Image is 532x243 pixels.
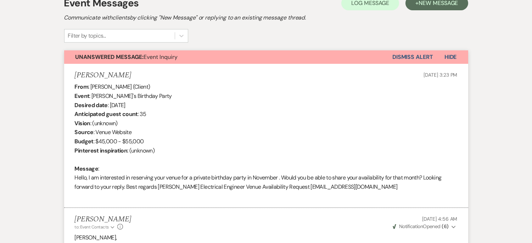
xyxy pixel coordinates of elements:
span: Hide [444,53,457,61]
b: Source [75,128,94,136]
strong: ( 6 ) [442,223,448,230]
b: Desired date [75,101,108,109]
span: Event Inquiry [75,53,178,61]
h5: [PERSON_NAME] [75,215,131,224]
span: Opened [393,223,449,230]
b: Event [75,92,90,100]
button: Hide [433,50,468,64]
p: [PERSON_NAME], [75,233,458,242]
b: Message [75,165,99,172]
span: [DATE] 3:23 PM [424,72,457,78]
h2: Communicate with clients by clicking "New Message" or replying to an existing message thread. [64,13,468,22]
button: Unanswered Message:Event Inquiry [64,50,392,64]
b: Pinterest inspiration [75,147,128,154]
span: to: Event Contacts [75,224,109,230]
strong: Unanswered Message: [75,53,144,61]
b: Anticipated guest count [75,110,138,118]
h5: [PERSON_NAME] [75,71,131,80]
button: Dismiss Alert [392,50,433,64]
span: [DATE] 4:56 AM [422,216,457,222]
div: : [PERSON_NAME] (Client) : [PERSON_NAME]'s Birthday Party : [DATE] : 35 : (unknown) : Venue Websi... [75,82,458,200]
div: Filter by topics... [68,32,106,40]
b: Vision [75,120,90,127]
button: to: Event Contacts [75,224,116,230]
b: Budget [75,138,94,145]
b: From [75,83,88,90]
span: Notification [399,223,423,230]
button: NotificationOpened (6) [392,223,458,230]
